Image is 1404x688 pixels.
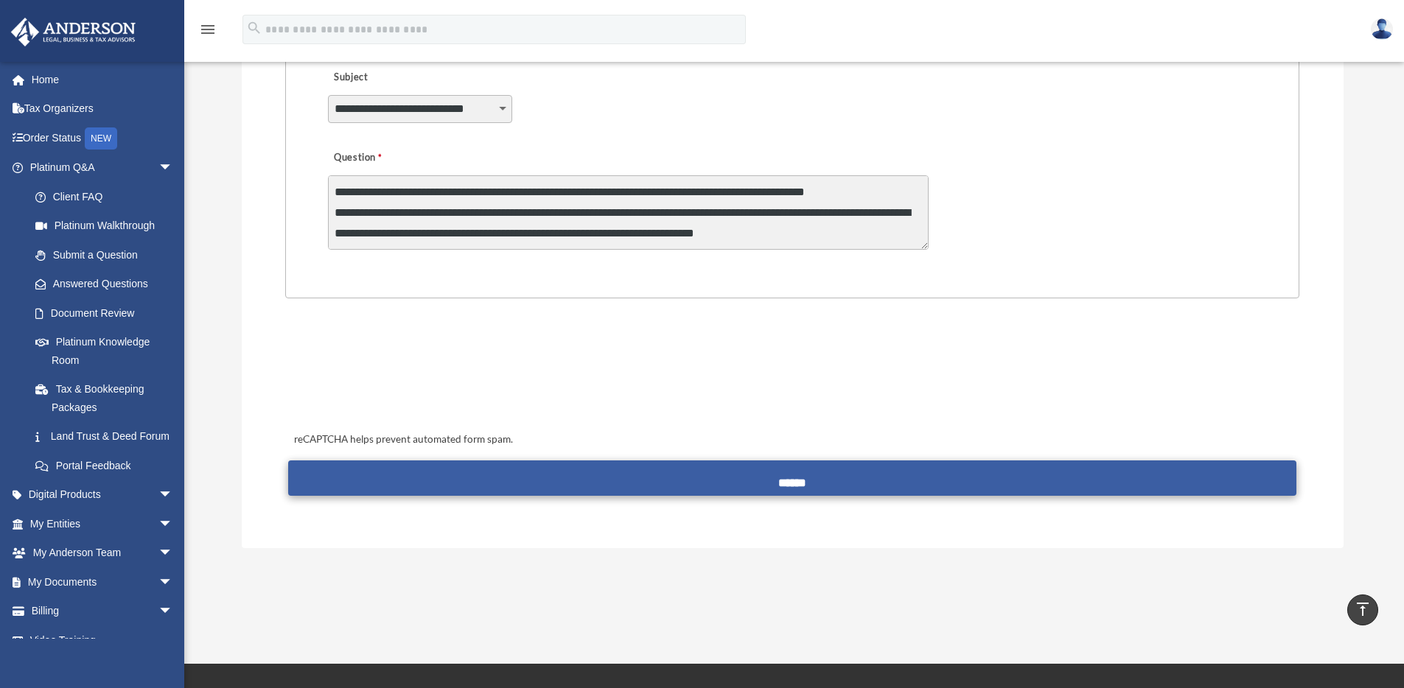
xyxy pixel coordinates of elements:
a: Portal Feedback [21,451,195,480]
a: My Anderson Teamarrow_drop_down [10,538,195,568]
span: arrow_drop_down [158,567,188,597]
div: reCAPTCHA helps prevent automated form spam. [288,431,1296,449]
div: NEW [85,127,117,150]
i: search [246,20,262,36]
a: Digital Productsarrow_drop_down [10,480,195,510]
a: Video Training [10,625,195,655]
a: Tax Organizers [10,94,195,124]
a: Home [10,65,195,94]
span: arrow_drop_down [158,538,188,569]
a: Land Trust & Deed Forum [21,422,195,452]
i: menu [199,21,217,38]
a: Billingarrow_drop_down [10,597,195,626]
a: Order StatusNEW [10,123,195,153]
a: Submit a Question [21,240,188,270]
span: arrow_drop_down [158,509,188,539]
a: Client FAQ [21,182,195,211]
img: Anderson Advisors Platinum Portal [7,18,140,46]
a: vertical_align_top [1347,594,1378,625]
a: Platinum Walkthrough [21,211,195,241]
label: Subject [328,68,468,88]
a: My Documentsarrow_drop_down [10,567,195,597]
span: arrow_drop_down [158,480,188,510]
img: User Pic [1371,18,1393,40]
iframe: reCAPTCHA [290,344,514,401]
a: Document Review [21,298,195,328]
span: arrow_drop_down [158,153,188,183]
a: My Entitiesarrow_drop_down [10,509,195,538]
a: Tax & Bookkeeping Packages [21,375,195,422]
a: menu [199,26,217,38]
label: Question [328,148,442,169]
a: Platinum Knowledge Room [21,328,195,375]
a: Platinum Q&Aarrow_drop_down [10,153,195,183]
span: arrow_drop_down [158,597,188,627]
i: vertical_align_top [1354,600,1372,618]
a: Answered Questions [21,270,195,299]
